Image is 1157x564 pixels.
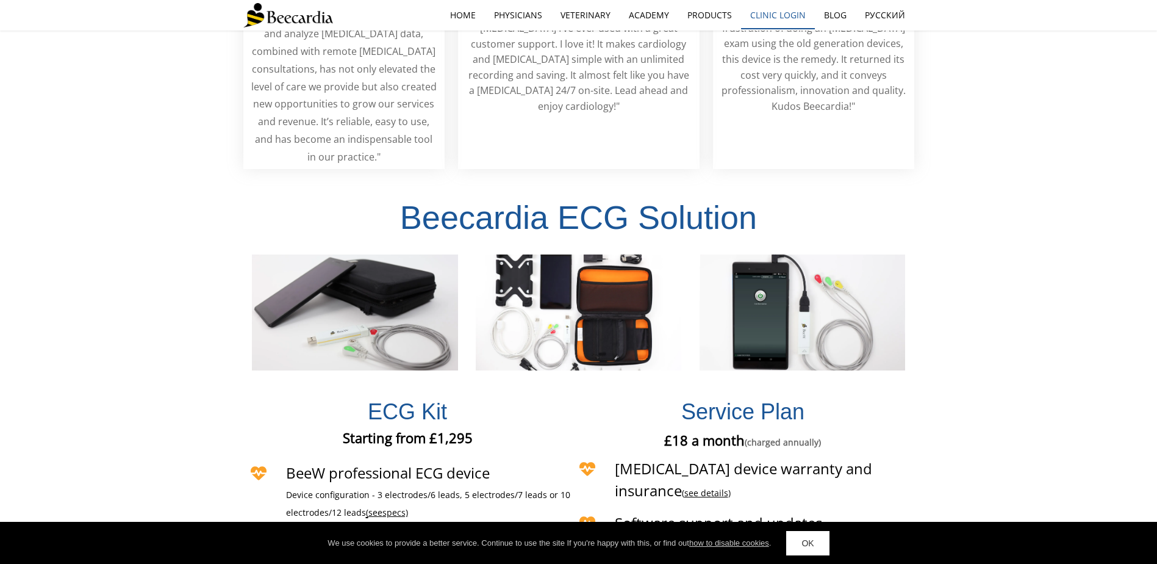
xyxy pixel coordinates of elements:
span: £18 a month [664,431,821,449]
a: Blog [815,1,856,29]
a: Products [678,1,741,29]
a: home [441,1,485,29]
a: Academy [620,1,678,29]
a: how to disable cookies [689,538,769,548]
span: Device configuration - 3 electrodes/6 leads, 5 electrodes/7 leads or 10 electrodes/12 leads [286,489,570,518]
div: We use cookies to provide a better service. Continue to use the site If you're happy with this, o... [328,537,771,549]
a: Русский [856,1,914,29]
span: "Beecardia is a super smart and the most friendly [MEDICAL_DATA] I’ve ever used with a great cust... [465,5,692,113]
span: ECG Kit [368,399,447,424]
a: Physicians [485,1,551,29]
span: specs) [382,507,408,518]
a: seespecs) [368,508,408,518]
span: BeeW professional ECG device [286,463,490,483]
span: Beecardia ECG Solution [400,199,757,236]
span: Software support and updates [615,513,822,533]
span: Starting from £1,295 [343,428,473,447]
span: ( ) [682,487,731,499]
a: Clinic Login [741,1,815,29]
a: Veterinary [551,1,620,29]
a: see details [684,487,728,499]
span: [MEDICAL_DATA] device warranty and insurance [615,458,872,501]
img: Beecardia [243,3,333,27]
span: Service Plan [681,399,804,424]
a: OK [786,531,829,555]
span: ( [366,507,368,518]
span: (charged annually) [745,436,821,448]
span: see [368,507,382,518]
